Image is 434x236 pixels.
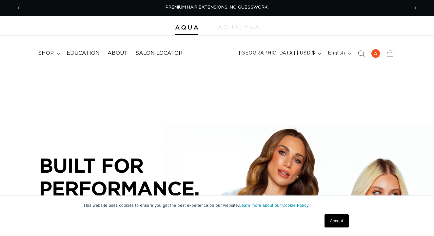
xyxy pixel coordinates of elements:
img: Aqua Hair Extensions [175,25,198,30]
a: Learn more about our Cookie Policy. [239,203,310,208]
a: Accept [325,214,349,227]
a: Education [63,46,104,61]
button: Previous announcement [11,2,26,14]
p: This website uses cookies to ensure you get the best experience on our website. [83,203,351,208]
span: [GEOGRAPHIC_DATA] | USD $ [239,50,315,57]
span: shop [38,50,54,57]
span: PREMIUM HAIR EXTENSIONS. NO GUESSWORK. [166,5,268,10]
span: Education [67,50,100,57]
img: aqualyna.com [218,25,259,29]
summary: shop [34,46,63,61]
span: Salon Locator [135,50,183,57]
summary: Search [354,46,368,61]
button: Next announcement [408,2,423,14]
a: Salon Locator [131,46,187,61]
button: [GEOGRAPHIC_DATA] | USD $ [235,47,324,60]
a: About [104,46,131,61]
span: English [328,50,345,57]
button: English [324,47,354,60]
span: About [108,50,128,57]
